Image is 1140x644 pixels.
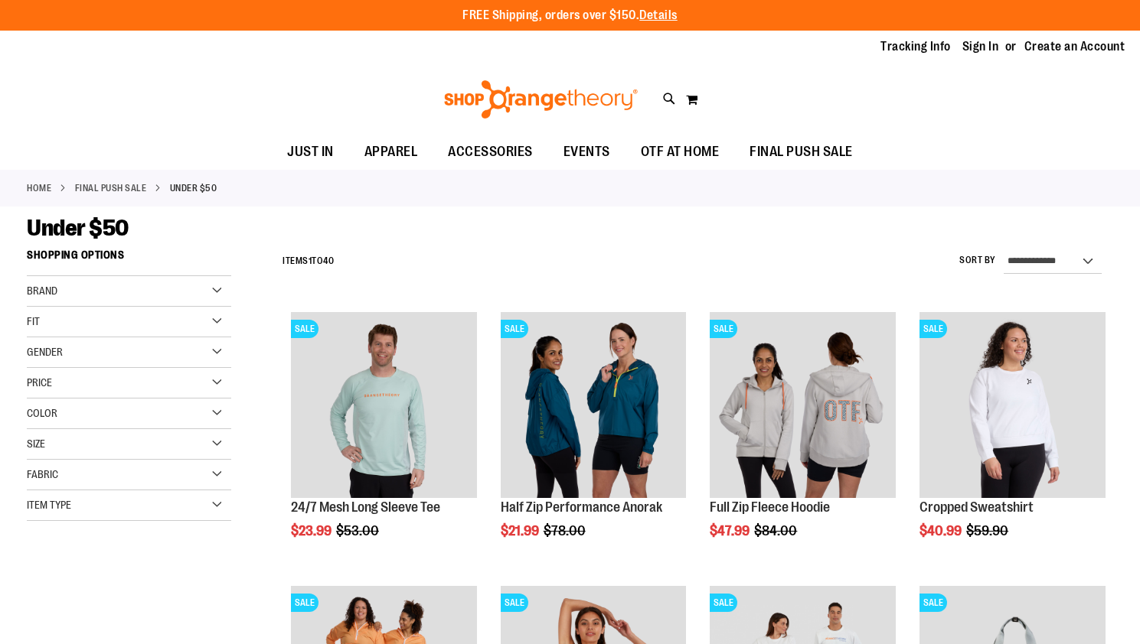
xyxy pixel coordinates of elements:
[920,320,947,338] span: SALE
[501,312,687,500] a: Half Zip Performance AnorakSALE
[433,135,548,170] a: ACCESSORIES
[920,312,1106,500] a: Front facing view of Cropped SweatshirtSALE
[27,499,71,511] span: Item Type
[710,499,830,515] a: Full Zip Fleece Hoodie
[626,135,735,170] a: OTF AT HOME
[462,7,678,24] p: FREE Shipping, orders over $150.
[442,80,640,119] img: Shop Orangetheory
[710,320,737,338] span: SALE
[501,594,528,612] span: SALE
[291,499,440,515] a: 24/7 Mesh Long Sleeve Tee
[287,135,334,169] span: JUST IN
[493,304,694,577] div: product
[734,135,868,169] a: FINAL PUSH SALE
[639,8,678,22] a: Details
[27,181,51,195] a: Home
[920,499,1034,515] a: Cropped Sweatshirt
[27,376,52,389] span: Price
[750,135,853,169] span: FINAL PUSH SALE
[291,320,318,338] span: SALE
[920,312,1106,498] img: Front facing view of Cropped Sweatshirt
[754,523,799,538] span: $84.00
[1024,38,1125,55] a: Create an Account
[291,594,318,612] span: SALE
[27,242,231,276] strong: Shopping Options
[959,254,996,267] label: Sort By
[27,285,57,297] span: Brand
[548,135,626,170] a: EVENTS
[501,523,541,538] span: $21.99
[349,135,433,170] a: APPAREL
[920,594,947,612] span: SALE
[27,468,58,480] span: Fabric
[272,135,349,170] a: JUST IN
[27,315,40,327] span: Fit
[27,215,129,241] span: Under $50
[641,135,720,169] span: OTF AT HOME
[336,523,381,538] span: $53.00
[501,499,662,515] a: Half Zip Performance Anorak
[448,135,533,169] span: ACCESSORIES
[501,312,687,498] img: Half Zip Performance Anorak
[710,312,896,498] img: Main Image of 1457091
[880,38,951,55] a: Tracking Info
[544,523,588,538] span: $78.00
[563,135,610,169] span: EVENTS
[962,38,999,55] a: Sign In
[291,312,477,500] a: Main Image of 1457095SALE
[710,523,752,538] span: $47.99
[501,320,528,338] span: SALE
[966,523,1011,538] span: $59.90
[323,255,334,266] span: 40
[27,407,57,419] span: Color
[309,255,312,266] span: 1
[170,181,217,195] strong: Under $50
[912,304,1113,577] div: product
[27,346,63,358] span: Gender
[291,523,334,538] span: $23.99
[27,437,45,450] span: Size
[75,181,147,195] a: FINAL PUSH SALE
[702,304,903,577] div: product
[920,523,964,538] span: $40.99
[710,594,737,612] span: SALE
[710,312,896,500] a: Main Image of 1457091SALE
[283,249,334,273] h2: Items to
[283,304,485,577] div: product
[364,135,418,169] span: APPAREL
[291,312,477,498] img: Main Image of 1457095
